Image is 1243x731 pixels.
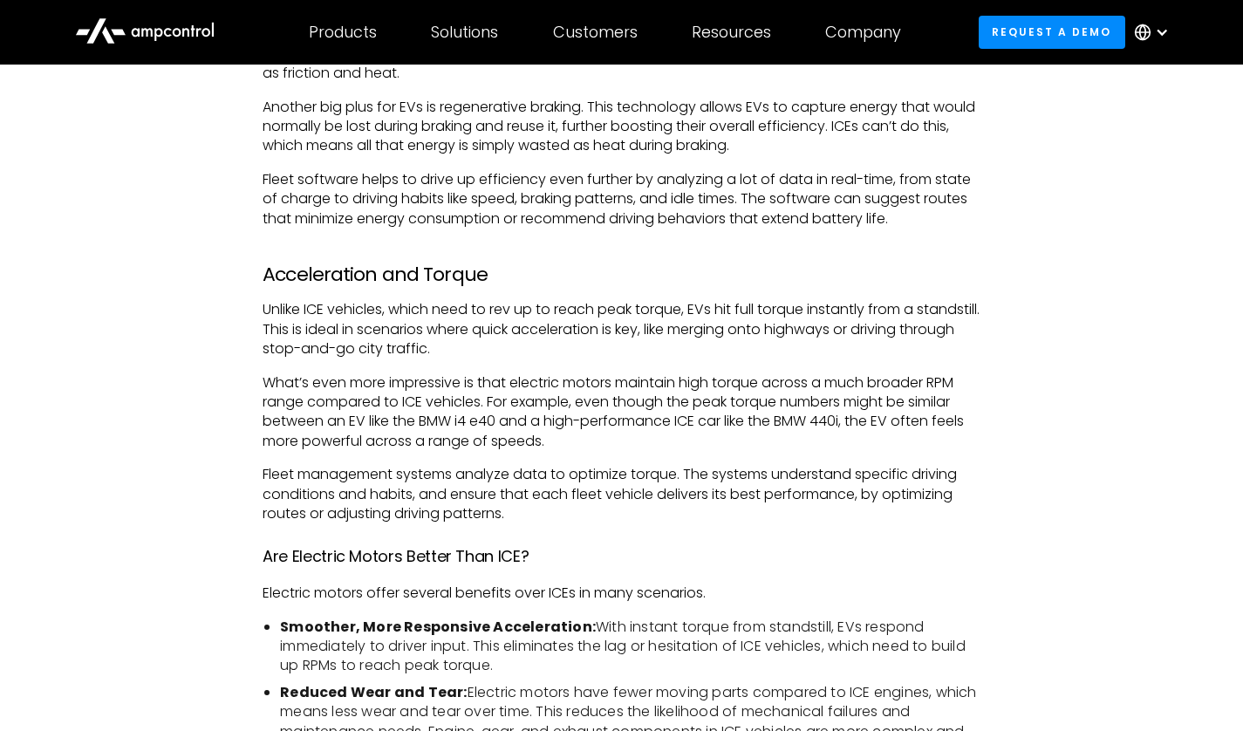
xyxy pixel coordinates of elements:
[263,300,980,359] p: Unlike ICE vehicles, which need to rev up to reach peak torque, EVs hit full torque instantly fro...
[553,23,638,42] div: Customers
[263,263,980,286] h3: Acceleration and Torque
[263,98,980,156] p: Another big plus for EVs is regenerative braking. This technology allows EVs to capture energy th...
[263,170,980,229] p: Fleet software helps to drive up efficiency even further by analyzing a lot of data in real-time,...
[263,584,980,603] p: Electric motors offer several benefits over ICEs in many scenarios.
[280,618,980,676] li: With instant torque from standstill, EVs respond immediately to driver input. This eliminates the...
[825,23,901,42] div: Company
[280,682,467,702] strong: Reduced Wear and Tear:
[263,373,980,452] p: What’s even more impressive is that electric motors maintain high torque across a much broader RP...
[979,16,1125,48] a: Request a demo
[431,23,498,42] div: Solutions
[263,544,980,570] h4: Are Electric Motors Better Than ICE?
[309,23,377,42] div: Products
[263,465,980,523] p: Fleet management systems analyze data to optimize torque. The systems understand specific driving...
[280,617,596,637] strong: Smoother, More Responsive Acceleration:
[692,23,771,42] div: Resources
